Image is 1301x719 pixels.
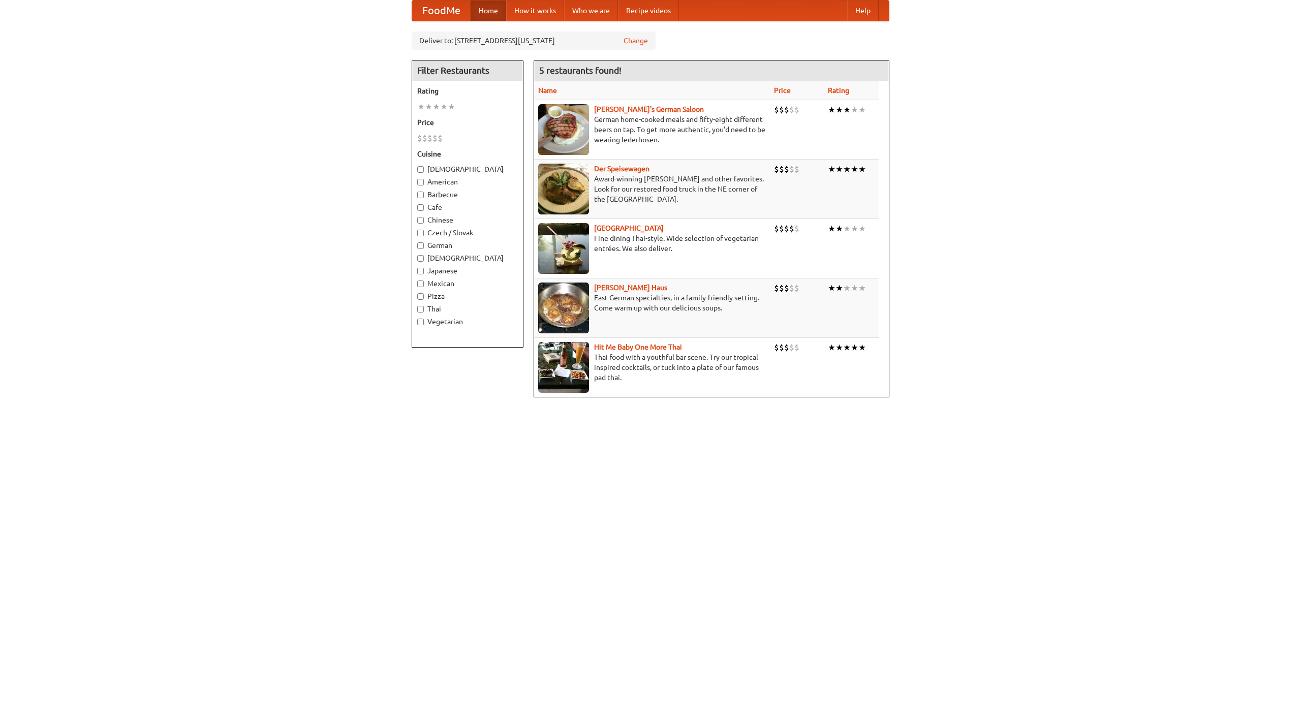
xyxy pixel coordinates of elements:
li: $ [422,133,427,144]
a: Hit Me Baby One More Thai [594,343,682,351]
b: [PERSON_NAME]'s German Saloon [594,105,704,113]
li: $ [779,164,784,175]
li: ★ [843,104,851,115]
li: $ [794,283,799,294]
li: ★ [432,101,440,112]
a: Home [471,1,506,21]
li: $ [789,283,794,294]
li: ★ [843,223,851,234]
li: ★ [858,342,866,353]
li: ★ [851,342,858,353]
a: Recipe videos [618,1,679,21]
li: $ [779,342,784,353]
li: $ [774,164,779,175]
li: ★ [851,223,858,234]
a: Help [847,1,879,21]
li: ★ [828,104,835,115]
h4: Filter Restaurants [412,60,523,81]
li: ★ [858,164,866,175]
li: ★ [851,104,858,115]
li: $ [784,164,789,175]
p: Thai food with a youthful bar scene. Try our tropical inspired cocktails, or tuck into a plate of... [538,352,766,383]
li: ★ [828,223,835,234]
li: $ [774,342,779,353]
label: Pizza [417,291,518,301]
li: $ [774,104,779,115]
li: $ [794,164,799,175]
li: ★ [835,223,843,234]
li: ★ [851,164,858,175]
li: $ [784,283,789,294]
li: ★ [828,164,835,175]
a: [PERSON_NAME] Haus [594,284,667,292]
input: Mexican [417,280,424,287]
li: ★ [440,101,448,112]
li: ★ [843,164,851,175]
li: ★ [448,101,455,112]
li: $ [779,104,784,115]
li: ★ [843,342,851,353]
a: Change [624,36,648,46]
li: $ [794,342,799,353]
img: esthers.jpg [538,104,589,155]
b: [GEOGRAPHIC_DATA] [594,224,664,232]
li: ★ [835,104,843,115]
label: Japanese [417,266,518,276]
li: $ [794,104,799,115]
li: $ [438,133,443,144]
input: Czech / Slovak [417,230,424,236]
li: ★ [425,101,432,112]
li: $ [774,283,779,294]
h5: Price [417,117,518,128]
label: Cafe [417,202,518,212]
label: German [417,240,518,251]
label: [DEMOGRAPHIC_DATA] [417,253,518,263]
li: ★ [858,283,866,294]
li: ★ [835,342,843,353]
label: [DEMOGRAPHIC_DATA] [417,164,518,174]
a: Name [538,86,557,95]
input: [DEMOGRAPHIC_DATA] [417,255,424,262]
label: Barbecue [417,190,518,200]
input: Japanese [417,268,424,274]
p: German home-cooked meals and fifty-eight different beers on tap. To get more authentic, you'd nee... [538,114,766,145]
a: Who we are [564,1,618,21]
li: $ [789,342,794,353]
input: Pizza [417,293,424,300]
h5: Rating [417,86,518,96]
p: Award-winning [PERSON_NAME] and other favorites. Look for our restored food truck in the NE corne... [538,174,766,204]
li: $ [789,223,794,234]
li: $ [784,104,789,115]
a: FoodMe [412,1,471,21]
li: ★ [843,283,851,294]
li: ★ [851,283,858,294]
li: ★ [858,104,866,115]
label: Czech / Slovak [417,228,518,238]
li: $ [774,223,779,234]
li: ★ [858,223,866,234]
label: Mexican [417,278,518,289]
li: $ [784,342,789,353]
li: ★ [417,101,425,112]
input: Vegetarian [417,319,424,325]
ng-pluralize: 5 restaurants found! [539,66,622,75]
input: Chinese [417,217,424,224]
li: $ [417,133,422,144]
li: $ [779,283,784,294]
img: babythai.jpg [538,342,589,393]
label: Vegetarian [417,317,518,327]
img: kohlhaus.jpg [538,283,589,333]
li: $ [784,223,789,234]
div: Deliver to: [STREET_ADDRESS][US_STATE] [412,32,656,50]
a: Der Speisewagen [594,165,649,173]
li: ★ [835,164,843,175]
p: East German specialties, in a family-friendly setting. Come warm up with our delicious soups. [538,293,766,313]
li: $ [789,164,794,175]
a: Price [774,86,791,95]
input: German [417,242,424,249]
input: Thai [417,306,424,312]
input: Cafe [417,204,424,211]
